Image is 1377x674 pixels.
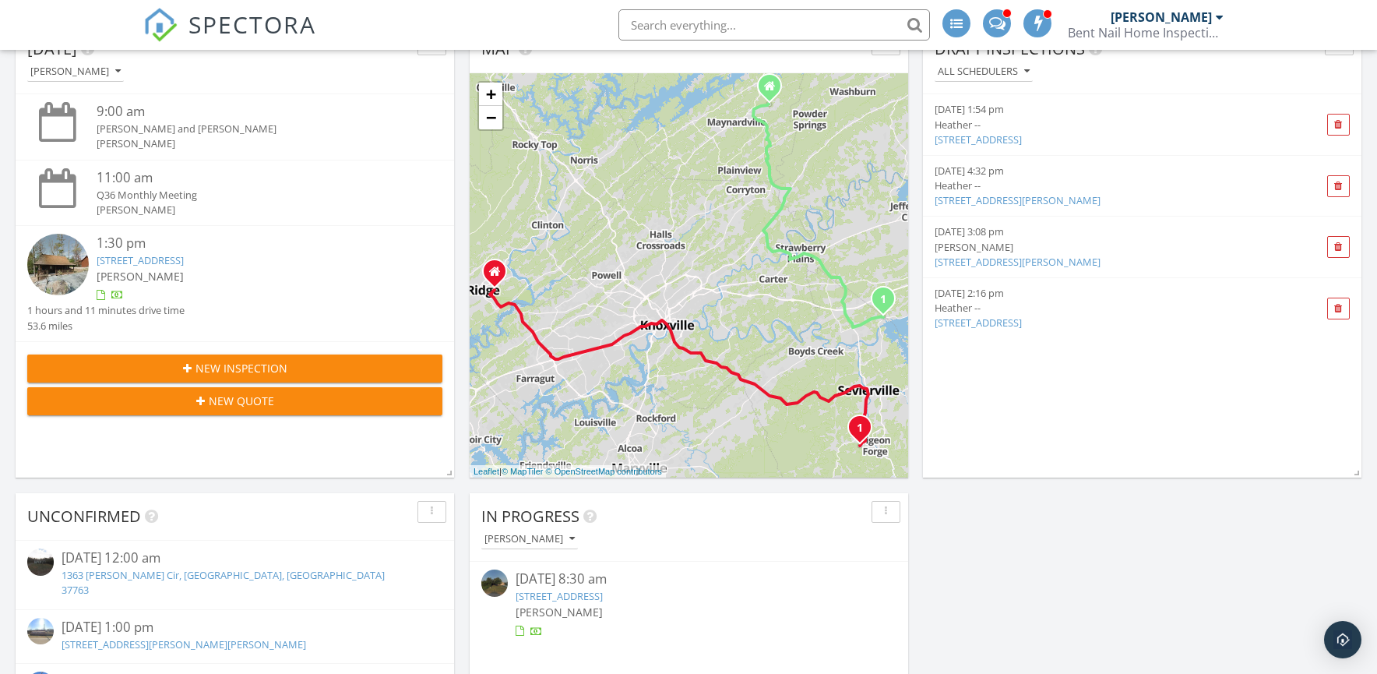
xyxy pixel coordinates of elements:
[479,83,502,106] a: Zoom in
[27,618,54,644] img: streetview
[1068,25,1224,41] div: Bent Nail Home Inspection Services
[30,66,121,77] div: [PERSON_NAME]
[62,618,407,637] div: [DATE] 1:00 pm
[935,255,1101,269] a: [STREET_ADDRESS][PERSON_NAME]
[470,465,666,478] div: |
[769,86,779,95] div: 536 Hubbs Grove Rd, Maynardville TN 37807
[618,9,930,41] input: Search everything...
[546,467,662,476] a: © OpenStreetMap contributors
[935,193,1101,207] a: [STREET_ADDRESS][PERSON_NAME]
[935,164,1280,178] div: [DATE] 4:32 pm
[27,618,442,655] a: [DATE] 1:00 pm [STREET_ADDRESS][PERSON_NAME][PERSON_NAME]
[935,102,1280,117] div: [DATE] 1:54 pm
[62,549,407,568] div: [DATE] 12:00 am
[935,224,1280,239] div: [DATE] 3:08 pm
[935,178,1280,193] div: Heather --
[935,118,1280,132] div: Heather --
[27,62,124,83] button: [PERSON_NAME]
[97,188,408,203] div: Q36 Monthly Meeting
[474,467,499,476] a: Leaflet
[1324,621,1361,658] div: Open Intercom Messenger
[479,106,502,129] a: Zoom out
[935,286,1280,301] div: [DATE] 2:16 pm
[62,637,306,651] a: [STREET_ADDRESS][PERSON_NAME][PERSON_NAME]
[935,316,1022,330] a: [STREET_ADDRESS]
[481,570,508,596] img: streetview
[938,66,1030,77] div: All schedulers
[97,102,408,122] div: 9:00 am
[860,427,869,436] div: 709 Golden Eagle Way, Pigeon Forge, TN 37863
[935,62,1033,83] button: All schedulers
[935,102,1280,147] a: [DATE] 1:54 pm Heather -- [STREET_ADDRESS]
[97,203,408,217] div: [PERSON_NAME]
[1111,9,1212,25] div: [PERSON_NAME]
[97,269,184,284] span: [PERSON_NAME]
[481,529,578,550] button: [PERSON_NAME]
[195,360,287,376] span: New Inspection
[481,570,896,639] a: [DATE] 8:30 am [STREET_ADDRESS] [PERSON_NAME]
[143,21,316,54] a: SPECTORA
[935,164,1280,209] a: [DATE] 4:32 pm Heather -- [STREET_ADDRESS][PERSON_NAME]
[97,234,408,253] div: 1:30 pm
[27,234,442,333] a: 1:30 pm [STREET_ADDRESS] [PERSON_NAME] 1 hours and 11 minutes drive time 53.6 miles
[97,122,408,136] div: [PERSON_NAME] and [PERSON_NAME]
[97,253,184,267] a: [STREET_ADDRESS]
[495,271,504,281] div: 105 Crest Pointe Lane, Oak Ridge TN 37830
[27,234,89,295] img: streetview
[883,298,893,308] div: 1138 Douglas Dam Rd, Dandridge, TN 37725
[516,570,861,589] div: [DATE] 8:30 am
[27,303,185,318] div: 1 hours and 11 minutes drive time
[188,8,316,41] span: SPECTORA
[97,168,408,188] div: 11:00 am
[935,132,1022,146] a: [STREET_ADDRESS]
[935,286,1280,331] a: [DATE] 2:16 pm Heather -- [STREET_ADDRESS]
[935,301,1280,316] div: Heather --
[880,295,886,305] i: 1
[27,355,442,383] button: New Inspection
[935,240,1280,255] div: [PERSON_NAME]
[27,387,442,415] button: New Quote
[27,549,442,601] a: [DATE] 12:00 am 1363 [PERSON_NAME] Cir, [GEOGRAPHIC_DATA], [GEOGRAPHIC_DATA] 37763
[97,136,408,151] div: [PERSON_NAME]
[516,589,603,603] a: [STREET_ADDRESS]
[502,467,544,476] a: © MapTiler
[857,423,863,434] i: 1
[209,393,274,409] span: New Quote
[481,506,579,527] span: In Progress
[27,319,185,333] div: 53.6 miles
[484,534,575,545] div: [PERSON_NAME]
[143,8,178,42] img: The Best Home Inspection Software - Spectora
[27,549,54,575] img: streetview
[516,605,603,619] span: [PERSON_NAME]
[935,224,1280,270] a: [DATE] 3:08 pm [PERSON_NAME] [STREET_ADDRESS][PERSON_NAME]
[27,506,141,527] span: Unconfirmed
[62,568,385,597] a: 1363 [PERSON_NAME] Cir, [GEOGRAPHIC_DATA], [GEOGRAPHIC_DATA] 37763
